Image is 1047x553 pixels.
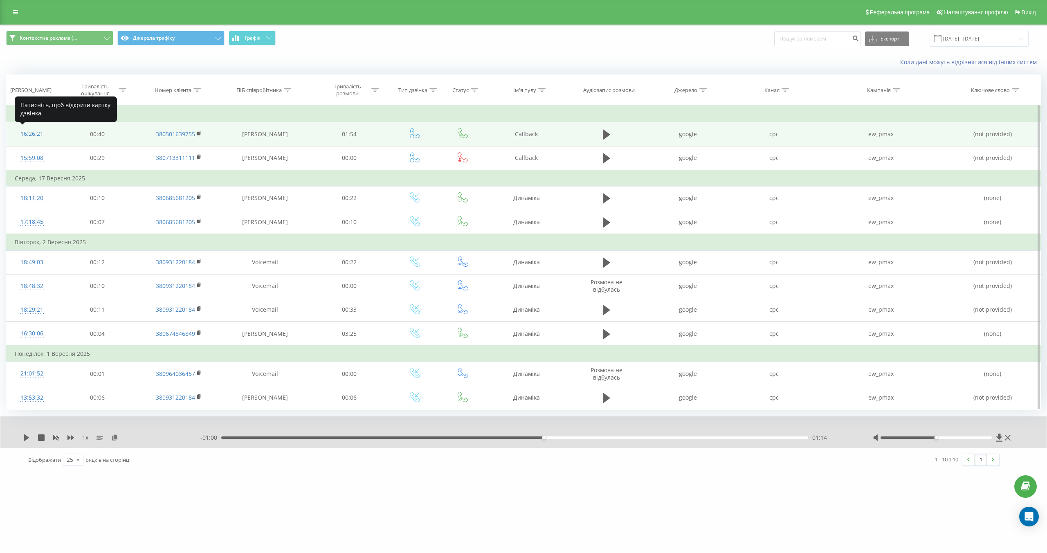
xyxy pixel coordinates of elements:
td: cpc [731,274,817,298]
span: Відображати [28,456,61,463]
td: cpc [731,386,817,409]
td: ew_pmax [817,146,945,170]
span: Реферальна програма [870,9,930,16]
div: 17:18:45 [15,214,49,230]
div: Статус [452,87,469,94]
div: Канал [764,87,780,94]
td: 00:33 [310,298,389,321]
button: Контекстна реклама (... [6,31,113,45]
td: google [645,122,731,146]
td: Динаміка [485,186,568,210]
td: 00:06 [310,386,389,409]
td: google [645,298,731,321]
td: 03:25 [310,322,389,346]
div: Кампанія [867,87,891,94]
div: Accessibility label [935,436,938,439]
td: cpc [731,146,817,170]
div: 18:29:21 [15,302,49,318]
div: 15:59:08 [15,150,49,166]
span: - 01:00 [200,434,221,442]
a: 380964036457 [156,370,195,378]
td: ew_pmax [817,298,945,321]
td: (none) [945,210,1040,234]
td: 00:22 [310,250,389,274]
a: 1 [975,454,987,465]
td: cpc [731,250,817,274]
div: Тривалість розмови [326,83,369,97]
div: Ім'я пулу [513,87,536,94]
td: google [645,186,731,210]
td: cpc [731,122,817,146]
td: (not provided) [945,298,1040,321]
td: google [645,210,731,234]
td: 00:29 [57,146,137,170]
td: 00:00 [310,274,389,298]
div: 1 - 10 з 10 [935,455,958,463]
td: Понеділок, 1 Вересня 2025 [7,346,1041,362]
td: ew_pmax [817,186,945,210]
div: Тривалість очікування [73,83,117,97]
div: 16:30:06 [15,326,49,342]
div: ПІБ співробітника [236,87,282,94]
td: (not provided) [945,274,1040,298]
button: Експорт [865,31,909,46]
td: ew_pmax [817,322,945,346]
td: Динаміка [485,322,568,346]
td: ew_pmax [817,362,945,386]
div: Accessibility label [542,436,545,439]
td: [PERSON_NAME] [220,122,310,146]
td: (not provided) [945,386,1040,409]
td: [PERSON_NAME] [220,186,310,210]
a: 380685681205 [156,218,195,226]
td: [PERSON_NAME] [220,322,310,346]
td: cpc [731,298,817,321]
td: 00:06 [57,386,137,409]
td: google [645,250,731,274]
span: 01:14 [812,434,827,442]
a: 380713311111 [156,154,195,162]
div: Джерело [674,87,697,94]
td: ew_pmax [817,274,945,298]
td: 00:00 [310,146,389,170]
div: 21:01:52 [15,366,49,382]
td: Callback [485,146,568,170]
td: ew_pmax [817,250,945,274]
td: (none) [945,186,1040,210]
td: Вчора [7,106,1041,122]
td: [PERSON_NAME] [220,210,310,234]
a: 380674846849 [156,330,195,337]
td: 01:54 [310,122,389,146]
span: Вихід [1022,9,1036,16]
td: (not provided) [945,250,1040,274]
td: 00:10 [310,210,389,234]
td: cpc [731,322,817,346]
td: 00:22 [310,186,389,210]
td: 00:11 [57,298,137,321]
td: 00:01 [57,362,137,386]
td: Динаміка [485,274,568,298]
td: Динаміка [485,386,568,409]
td: 00:10 [57,274,137,298]
td: Callback [485,122,568,146]
span: Розмова не відбулась [591,366,622,381]
div: 18:11:20 [15,190,49,206]
td: Динаміка [485,362,568,386]
td: Voicemail [220,250,310,274]
td: (not provided) [945,146,1040,170]
div: Тип дзвінка [398,87,427,94]
div: Аудіозапис розмови [583,87,635,94]
td: ew_pmax [817,386,945,409]
td: cpc [731,362,817,386]
input: Пошук за номером [774,31,861,46]
span: рядків на сторінці [85,456,130,463]
td: google [645,146,731,170]
td: (none) [945,322,1040,346]
div: Ключове слово [971,87,1010,94]
td: Динаміка [485,210,568,234]
td: Динаміка [485,298,568,321]
td: Voicemail [220,298,310,321]
a: 380931220184 [156,282,195,290]
div: [PERSON_NAME] [10,87,52,94]
td: google [645,386,731,409]
div: 25 [67,456,73,464]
